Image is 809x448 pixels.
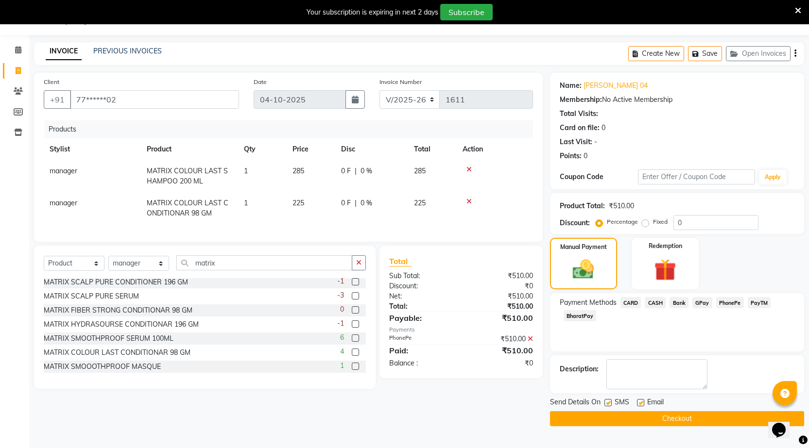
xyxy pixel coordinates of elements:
[615,397,629,409] span: SMS
[70,90,239,109] input: Search by Name/Mobile/Email/Code
[382,301,461,312] div: Total:
[461,281,540,291] div: ₹0
[461,291,540,301] div: ₹510.00
[461,312,540,324] div: ₹510.00
[93,47,162,55] a: PREVIOUS INVOICES
[44,291,139,301] div: MATRIX SCALP PURE SERUM
[560,95,794,105] div: No Active Membership
[46,43,82,60] a: INVOICE
[337,290,344,300] span: -3
[382,334,461,344] div: PhonePe
[408,138,457,160] th: Total
[461,271,540,281] div: ₹510.00
[564,310,597,321] span: BharatPay
[244,199,248,207] span: 1
[287,138,335,160] th: Price
[550,397,601,409] span: Send Details On
[44,348,190,358] div: MATRIX COLOUR LAST CONDITIONAR 98 GM
[244,166,248,175] span: 1
[692,297,712,308] span: GPay
[628,46,684,61] button: Create New
[176,255,352,270] input: Search or Scan
[560,95,602,105] div: Membership:
[560,218,590,228] div: Discount:
[647,397,664,409] span: Email
[44,277,188,287] div: MATRIX SCALP PURE CONDITIONER 196 GM
[335,138,408,160] th: Disc
[293,166,304,175] span: 285
[670,297,689,308] span: Bank
[44,305,192,315] div: MATRIX FIBER STRONG CONDITIONAR 98 GM
[44,319,199,330] div: MATRIX HYDRASOURSE CONDITIONAR 196 GM
[609,201,634,211] div: ₹510.00
[560,109,598,119] div: Total Visits:
[382,281,461,291] div: Discount:
[238,138,287,160] th: Qty
[461,345,540,356] div: ₹510.00
[649,242,682,250] label: Redemption
[340,332,344,343] span: 6
[560,137,592,147] div: Last Visit:
[389,256,412,266] span: Total
[560,81,582,91] div: Name:
[147,199,228,217] span: MATRIX COLOUR LAST CONDITIONAR 98 GM
[341,166,351,176] span: 0 F
[457,138,533,160] th: Action
[461,334,540,344] div: ₹510.00
[382,312,461,324] div: Payable:
[340,347,344,357] span: 4
[607,217,638,226] label: Percentage
[355,166,357,176] span: |
[44,362,161,372] div: MATRIX SMOOOTHPROOF MASQUE
[566,257,601,282] img: _cash.svg
[768,409,799,438] iframe: chat widget
[379,78,422,86] label: Invoice Number
[620,297,641,308] span: CARD
[602,123,605,133] div: 0
[688,46,722,61] button: Save
[653,217,668,226] label: Fixed
[355,198,357,208] span: |
[560,298,617,308] span: Payment Methods
[716,297,744,308] span: PhonePe
[382,345,461,356] div: Paid:
[44,90,71,109] button: +91
[382,271,461,281] div: Sub Total:
[440,4,493,20] button: Subscribe
[560,151,582,161] div: Points:
[414,199,426,207] span: 225
[254,78,267,86] label: Date
[361,198,372,208] span: 0 %
[44,333,173,344] div: MATRIX SMOOTHPROOF SERUM 100ML
[726,46,791,61] button: Open Invoices
[584,81,648,91] a: [PERSON_NAME] 04
[560,123,600,133] div: Card on file:
[340,375,344,385] span: 4
[340,304,344,315] span: 0
[414,166,426,175] span: 285
[594,137,597,147] div: -
[382,291,461,301] div: Net:
[340,361,344,371] span: 1
[44,138,141,160] th: Stylist
[341,198,351,208] span: 0 F
[44,78,59,86] label: Client
[560,201,605,211] div: Product Total:
[337,276,344,286] span: -1
[50,199,77,207] span: manager
[389,326,533,334] div: Payments
[337,318,344,329] span: -1
[748,297,771,308] span: PayTM
[461,301,540,312] div: ₹510.00
[645,297,666,308] span: CASH
[647,256,683,283] img: _gift.svg
[759,170,787,184] button: Apply
[638,169,756,184] input: Enter Offer / Coupon Code
[307,7,438,17] div: Your subscription is expiring in next 2 days
[560,364,599,374] div: Description:
[382,358,461,368] div: Balance :
[45,120,540,138] div: Products
[293,199,304,207] span: 225
[560,172,638,182] div: Coupon Code
[141,138,238,160] th: Product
